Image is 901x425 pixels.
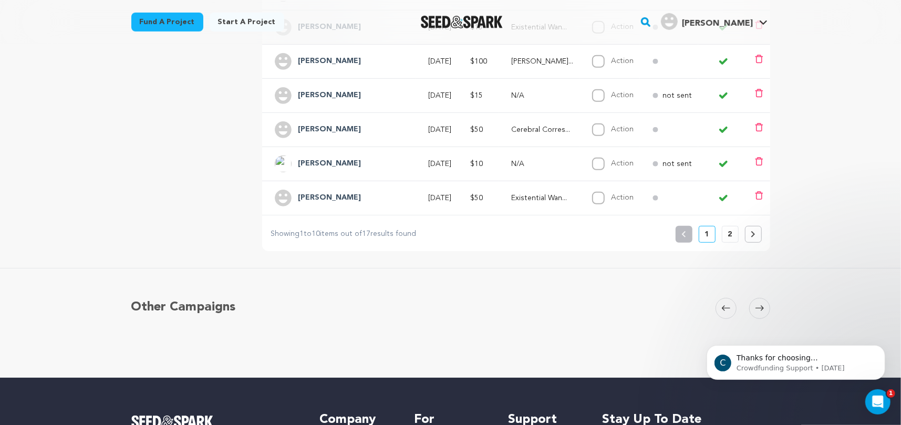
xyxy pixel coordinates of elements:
[312,230,320,237] span: 10
[428,56,451,67] p: [DATE]
[298,89,361,102] h4: Elana Rouse
[470,126,483,133] span: $50
[728,229,732,240] p: 2
[362,230,370,237] span: 17
[611,160,634,167] label: Action
[611,194,634,201] label: Action
[691,323,901,397] iframe: Intercom notifications message
[470,194,483,202] span: $50
[428,193,451,203] p: [DATE]
[275,53,292,70] img: user.png
[661,13,678,30] img: user.png
[865,389,890,414] iframe: Intercom live chat
[511,125,573,135] p: Cerebral Correspondant
[611,126,634,133] label: Action
[611,57,634,65] label: Action
[661,13,753,30] div: Owen G.'s Profile
[470,160,483,168] span: $10
[210,13,284,32] a: Start a project
[299,230,304,237] span: 1
[887,389,895,398] span: 1
[470,92,483,99] span: $15
[659,11,770,33] span: Owen G.'s Profile
[428,90,451,101] p: [DATE]
[275,87,292,104] img: user.png
[659,11,770,30] a: Owen G.'s Profile
[662,90,692,101] p: not sent
[682,19,753,28] span: [PERSON_NAME]
[298,123,361,136] h4: Tyler Wood
[662,159,692,169] p: not sent
[511,193,573,203] p: Existential Wanderer
[421,16,503,28] img: Seed&Spark Logo Dark Mode
[699,226,716,243] button: 1
[470,58,487,65] span: $100
[511,90,573,101] p: N/A
[705,229,709,240] p: 1
[722,226,739,243] button: 2
[131,13,203,32] a: Fund a project
[611,91,634,99] label: Action
[511,159,573,169] p: N/A
[428,159,451,169] p: [DATE]
[271,228,416,241] p: Showing to items out of results found
[298,158,361,170] h4: Naymik Stella
[511,56,573,67] p: Ernest Enthusiast
[298,55,361,68] h4: Erin Owen
[275,121,292,138] img: user.png
[298,192,361,204] h4: Rob Owen
[275,190,292,206] img: user.png
[131,298,236,317] h5: Other Campaigns
[428,125,451,135] p: [DATE]
[275,156,292,172] img: ACg8ocJASfjTRF3nlMBAvjVS8pNvpBf1XOvDq1ahFMak8QKthxtyrFk=s96-c
[421,16,503,28] a: Seed&Spark Homepage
